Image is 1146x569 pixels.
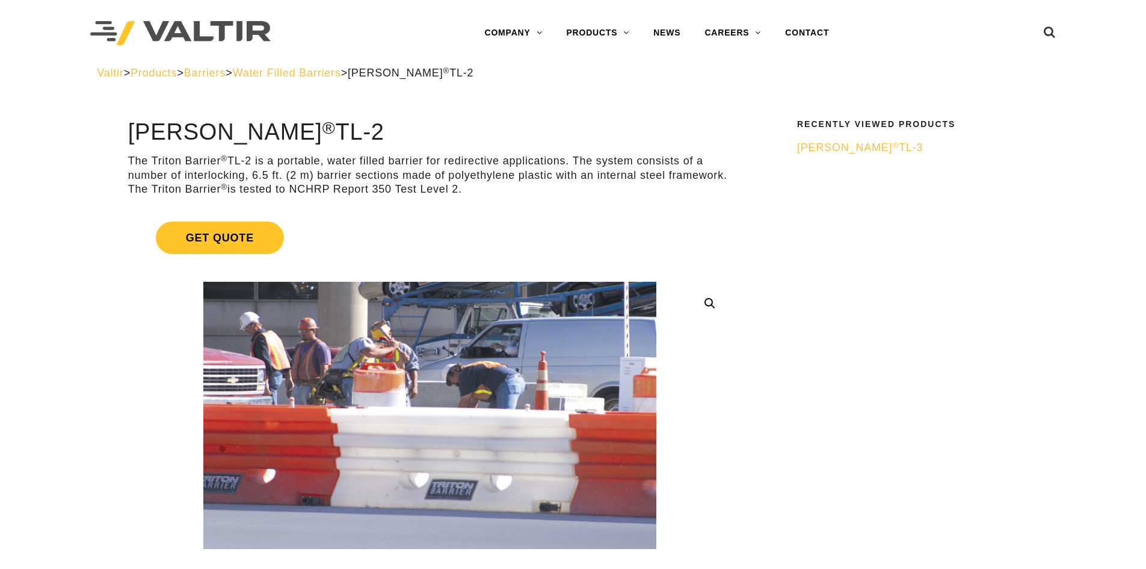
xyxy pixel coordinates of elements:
[892,141,899,150] sup: ®
[97,66,1049,80] div: > > > >
[443,66,449,75] sup: ®
[797,141,923,154] span: [PERSON_NAME] TL-3
[797,120,1041,129] h2: Recently Viewed Products
[797,141,1041,155] a: [PERSON_NAME]®TL-3
[641,21,692,45] a: NEWS
[773,21,841,45] a: CONTACT
[554,21,641,45] a: PRODUCTS
[221,182,227,191] sup: ®
[692,21,773,45] a: CAREERS
[322,118,336,137] sup: ®
[97,67,123,79] a: Valtir
[90,21,271,46] img: Valtir
[221,154,227,163] sup: ®
[128,207,732,269] a: Get Quote
[128,154,732,196] p: The Triton Barrier TL-2 is a portable, water filled barrier for redirective applications. The sys...
[184,67,226,79] a: Barriers
[156,222,284,254] span: Get Quote
[348,67,473,79] span: [PERSON_NAME] TL-2
[128,120,732,145] h1: [PERSON_NAME] TL-2
[233,67,341,79] a: Water Filled Barriers
[131,67,177,79] a: Products
[472,21,554,45] a: COMPANY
